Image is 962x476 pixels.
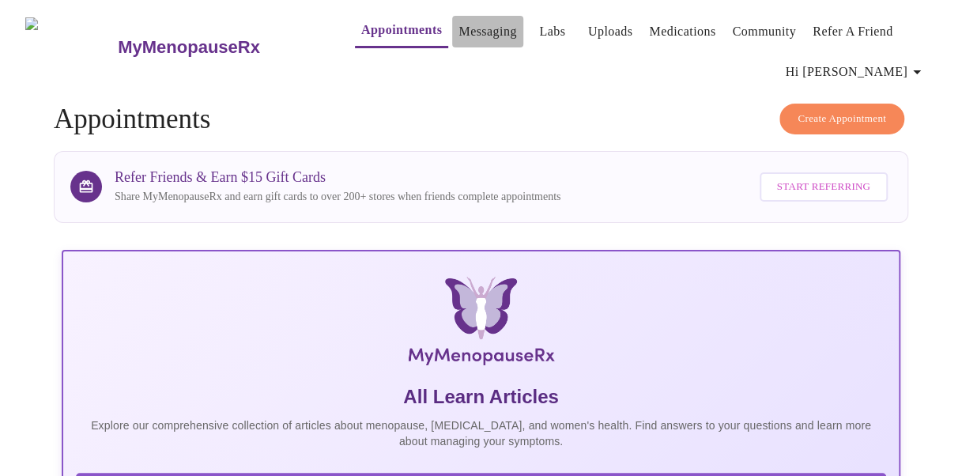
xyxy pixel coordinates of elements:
a: Refer a Friend [813,21,893,43]
a: MyMenopauseRx [116,20,323,75]
a: Community [732,21,796,43]
span: Create Appointment [798,110,886,128]
button: Medications [643,16,722,47]
button: Community [726,16,802,47]
a: Medications [649,21,715,43]
h3: Refer Friends & Earn $15 Gift Cards [115,169,560,186]
button: Start Referring [760,172,888,202]
button: Create Appointment [779,104,904,134]
button: Labs [527,16,578,47]
span: Start Referring [777,178,870,196]
p: Explore our comprehensive collection of articles about menopause, [MEDICAL_DATA], and women's hea... [76,417,886,449]
h5: All Learn Articles [76,384,886,410]
a: Start Referring [756,164,892,210]
span: Hi [PERSON_NAME] [786,61,926,83]
button: Appointments [355,14,448,48]
a: Uploads [588,21,633,43]
button: Refer a Friend [806,16,900,47]
h4: Appointments [54,104,908,135]
p: Share MyMenopauseRx and earn gift cards to over 200+ stores when friends complete appointments [115,189,560,205]
h3: MyMenopauseRx [118,37,260,58]
button: Hi [PERSON_NAME] [779,56,933,88]
a: Labs [539,21,565,43]
a: Appointments [361,19,442,41]
img: MyMenopauseRx Logo [202,277,760,372]
button: Uploads [582,16,639,47]
a: Messaging [458,21,516,43]
img: MyMenopauseRx Logo [25,17,116,77]
button: Messaging [452,16,522,47]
